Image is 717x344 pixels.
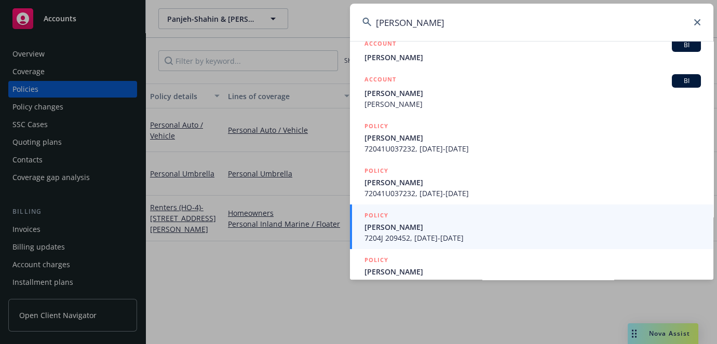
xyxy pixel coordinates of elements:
span: [PERSON_NAME] [364,52,701,63]
span: [PERSON_NAME] [364,266,701,277]
a: POLICY[PERSON_NAME]7204J 209452, [DATE]-[DATE] [350,249,713,294]
a: POLICY[PERSON_NAME]72041U037232, [DATE]-[DATE] [350,115,713,160]
span: BI [676,40,697,50]
a: ACCOUNTBI[PERSON_NAME] [350,33,713,68]
span: BI [676,76,697,86]
span: [PERSON_NAME] [364,88,701,99]
span: 72041U037232, [DATE]-[DATE] [364,143,701,154]
h5: ACCOUNT [364,38,396,51]
input: Search... [350,4,713,41]
a: POLICY[PERSON_NAME]7204J 209452, [DATE]-[DATE] [350,204,713,249]
h5: POLICY [364,255,388,265]
h5: POLICY [364,166,388,176]
span: [PERSON_NAME] [364,177,701,188]
h5: POLICY [364,210,388,221]
span: 7204J 209452, [DATE]-[DATE] [364,277,701,288]
span: [PERSON_NAME] [364,222,701,232]
a: POLICY[PERSON_NAME]72041U037232, [DATE]-[DATE] [350,160,713,204]
a: ACCOUNTBI[PERSON_NAME][PERSON_NAME] [350,68,713,115]
span: 72041U037232, [DATE]-[DATE] [364,188,701,199]
h5: ACCOUNT [364,74,396,87]
span: 7204J 209452, [DATE]-[DATE] [364,232,701,243]
h5: POLICY [364,121,388,131]
span: [PERSON_NAME] [364,99,701,109]
span: [PERSON_NAME] [364,132,701,143]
